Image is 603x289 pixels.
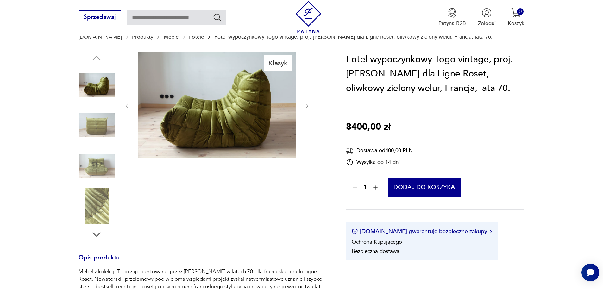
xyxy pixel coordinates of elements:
img: Ikona certyfikatu [352,228,358,235]
span: 1 [363,185,367,190]
img: Ikonka użytkownika [482,8,492,18]
img: Ikona strzałki w prawo [490,230,492,233]
div: Klasyk [264,55,292,71]
a: Produkty [132,34,153,40]
a: Meble [164,34,179,40]
h3: Opis produktu [79,255,328,268]
div: 0 [517,8,524,15]
p: Koszyk [508,20,524,27]
button: Dodaj do koszyka [388,178,461,197]
button: 0Koszyk [508,8,524,27]
img: Zdjęcie produktu Fotel wypoczynkowy Togo vintage, proj. M. Ducaroy dla Ligne Roset, oliwkowy ziel... [79,188,115,224]
a: [DOMAIN_NAME] [79,34,122,40]
img: Zdjęcie produktu Fotel wypoczynkowy Togo vintage, proj. M. Ducaroy dla Ligne Roset, oliwkowy ziel... [79,67,115,103]
img: Ikona dostawy [346,147,354,154]
a: Ikona medaluPatyna B2B [438,8,466,27]
p: Zaloguj [478,20,496,27]
img: Zdjęcie produktu Fotel wypoczynkowy Togo vintage, proj. M. Ducaroy dla Ligne Roset, oliwkowy ziel... [79,148,115,184]
img: Zdjęcie produktu Fotel wypoczynkowy Togo vintage, proj. M. Ducaroy dla Ligne Roset, oliwkowy ziel... [138,52,296,158]
img: Patyna - sklep z meblami i dekoracjami vintage [292,1,324,33]
img: Zdjęcie produktu Fotel wypoczynkowy Togo vintage, proj. M. Ducaroy dla Ligne Roset, oliwkowy ziel... [79,107,115,143]
button: Sprzedawaj [79,10,121,24]
iframe: Smartsupp widget button [581,264,599,281]
li: Bezpieczna dostawa [352,247,399,255]
p: Patyna B2B [438,20,466,27]
h1: Fotel wypoczynkowy Togo vintage, proj. [PERSON_NAME] dla Ligne Roset, oliwkowy zielony welur, Fra... [346,52,524,96]
p: 8400,00 zł [346,120,391,135]
a: Sprzedawaj [79,15,121,20]
a: Fotele [189,34,204,40]
button: Zaloguj [478,8,496,27]
div: Dostawa od 400,00 PLN [346,147,413,154]
img: Ikona medalu [447,8,457,18]
button: [DOMAIN_NAME] gwarantuje bezpieczne zakupy [352,227,492,235]
img: Ikona koszyka [511,8,521,18]
p: Fotel wypoczynkowy Togo vintage, proj. [PERSON_NAME] dla Ligne Roset, oliwkowy zielony welur, Fra... [214,34,493,40]
button: Szukaj [213,13,222,22]
button: Patyna B2B [438,8,466,27]
div: Wysyłka do 14 dni [346,158,413,166]
li: Ochrona Kupującego [352,238,402,246]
